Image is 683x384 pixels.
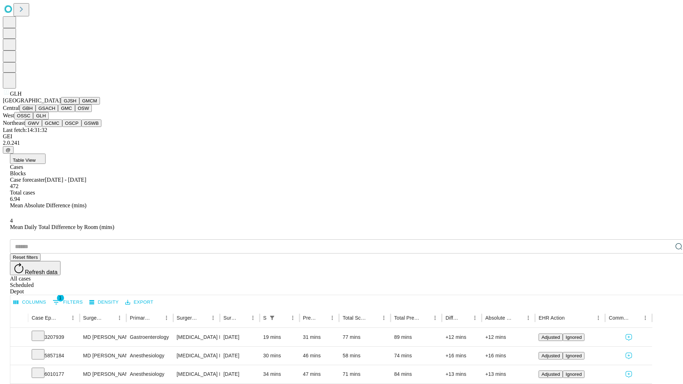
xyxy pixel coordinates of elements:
span: Ignored [566,335,582,340]
span: Adjusted [541,372,560,377]
div: 47 mins [303,365,336,383]
button: Expand [14,368,25,381]
div: 2.0.241 [3,140,680,146]
button: OSSC [14,112,33,119]
button: Menu [593,313,603,323]
button: Adjusted [539,334,563,341]
button: GMCM [79,97,100,105]
div: [MEDICAL_DATA] FLEXIBLE PROXIMAL DIAGNOSTIC [177,365,216,383]
div: MD [PERSON_NAME] E Md [83,347,123,365]
span: Ignored [566,353,582,358]
button: GSWB [81,119,102,127]
button: Sort [58,313,68,323]
div: 46 mins [303,347,336,365]
div: 89 mins [394,328,439,346]
button: OSW [75,105,92,112]
button: @ [3,146,14,154]
button: Menu [470,313,480,323]
button: Sort [317,313,327,323]
button: Density [88,297,121,308]
div: +16 mins [445,347,478,365]
button: Menu [523,313,533,323]
button: Adjusted [539,370,563,378]
span: Total cases [10,190,35,196]
span: Refresh data [25,269,58,275]
span: Mean Absolute Difference (mins) [10,202,86,208]
div: Comments [609,315,629,321]
button: GWV [25,119,42,127]
button: Sort [513,313,523,323]
button: GLH [33,112,48,119]
span: Table View [13,158,36,163]
div: 3207939 [32,328,76,346]
button: Ignored [563,370,584,378]
button: Menu [208,313,218,323]
button: OSCP [62,119,81,127]
div: Total Predicted Duration [394,315,420,321]
span: Northeast [3,120,25,126]
span: Central [3,105,20,111]
span: Case forecaster [10,177,45,183]
button: Ignored [563,352,584,359]
div: Absolute Difference [485,315,513,321]
div: 71 mins [343,365,387,383]
button: Menu [248,313,258,323]
button: Sort [152,313,162,323]
span: Adjusted [541,335,560,340]
button: GMC [58,105,75,112]
span: Mean Daily Total Difference by Room (mins) [10,224,114,230]
span: Ignored [566,372,582,377]
button: Sort [420,313,430,323]
span: Reset filters [13,255,38,260]
span: 4 [10,218,13,224]
div: [MEDICAL_DATA] FLEXIBLE PROXIMAL DIAGNOSTIC [177,328,216,346]
div: Gastroenterology [130,328,169,346]
div: 84 mins [394,365,439,383]
button: Show filters [267,313,277,323]
div: +13 mins [485,365,531,383]
button: GCMC [42,119,62,127]
button: Menu [379,313,389,323]
div: 30 mins [263,347,296,365]
button: Menu [288,313,298,323]
div: [DATE] [223,347,256,365]
span: [DATE] - [DATE] [45,177,86,183]
button: Export [123,297,155,308]
div: Primary Service [130,315,150,321]
div: Surgeon Name [83,315,104,321]
button: Ignored [563,334,584,341]
span: @ [6,147,11,153]
div: 58 mins [343,347,387,365]
div: Total Scheduled Duration [343,315,368,321]
button: Select columns [12,297,48,308]
span: 472 [10,183,18,189]
button: GSACH [36,105,58,112]
button: Menu [162,313,171,323]
div: [MEDICAL_DATA] FLEXIBLE PROXIMAL DIAGNOSTIC [177,347,216,365]
button: Expand [14,350,25,362]
div: Scheduled In Room Duration [263,315,266,321]
div: 31 mins [303,328,336,346]
button: Show filters [51,297,85,308]
div: 77 mins [343,328,387,346]
span: 6.94 [10,196,20,202]
button: Adjusted [539,352,563,359]
div: [DATE] [223,365,256,383]
button: Menu [68,313,78,323]
div: 19 mins [263,328,296,346]
div: 6010177 [32,365,76,383]
div: GEI [3,133,680,140]
button: Table View [10,154,46,164]
div: [DATE] [223,328,256,346]
button: Refresh data [10,261,60,275]
div: +13 mins [445,365,478,383]
button: Sort [565,313,575,323]
div: MD [PERSON_NAME] E Md [83,365,123,383]
div: 5857184 [32,347,76,365]
div: Surgery Name [177,315,197,321]
button: GJSH [61,97,79,105]
button: Sort [278,313,288,323]
div: Difference [445,315,459,321]
span: GLH [10,91,22,97]
button: Expand [14,331,25,344]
